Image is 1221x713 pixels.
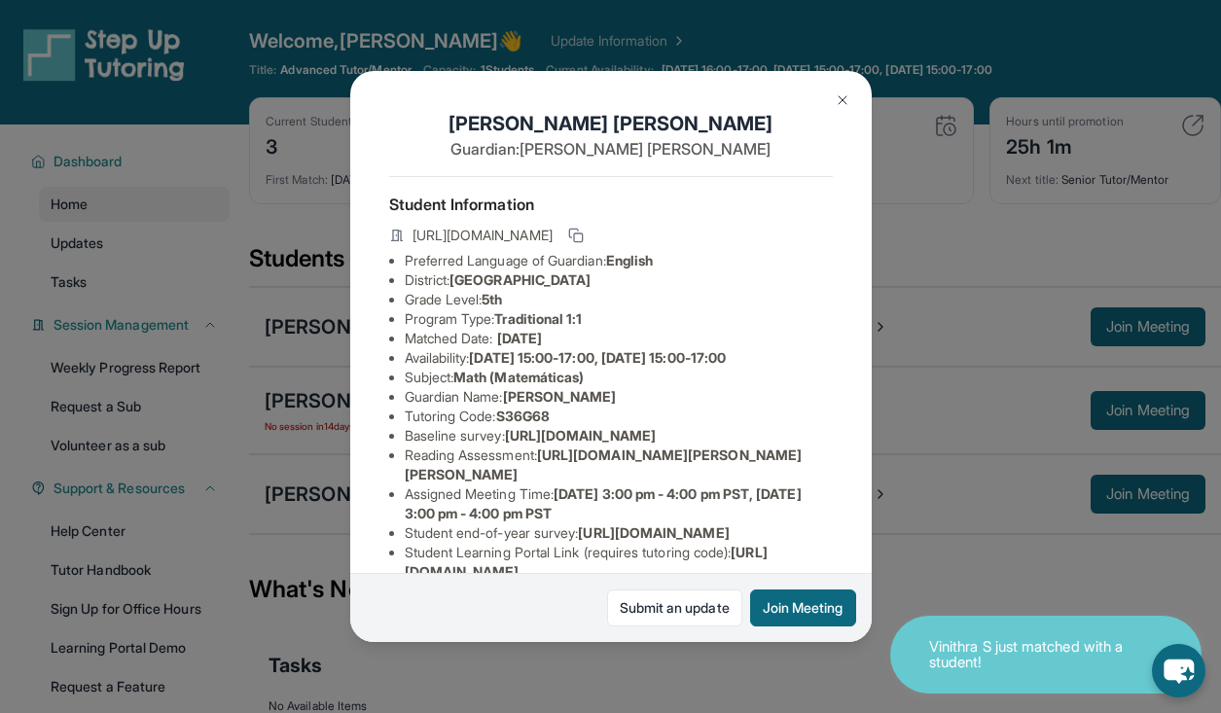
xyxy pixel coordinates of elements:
[503,388,617,405] span: [PERSON_NAME]
[405,387,833,407] li: Guardian Name :
[835,92,850,108] img: Close Icon
[405,309,833,329] li: Program Type:
[453,369,584,385] span: Math (Matemáticas)
[405,446,833,484] li: Reading Assessment :
[405,407,833,426] li: Tutoring Code :
[482,291,502,307] span: 5th
[578,524,729,541] span: [URL][DOMAIN_NAME]
[389,110,833,137] h1: [PERSON_NAME] [PERSON_NAME]
[405,329,833,348] li: Matched Date:
[405,446,803,482] span: [URL][DOMAIN_NAME][PERSON_NAME][PERSON_NAME]
[405,485,802,521] span: [DATE] 3:00 pm - 4:00 pm PST, [DATE] 3:00 pm - 4:00 pm PST
[405,290,833,309] li: Grade Level:
[564,224,588,247] button: Copy link
[607,589,742,626] a: Submit an update
[405,251,833,270] li: Preferred Language of Guardian:
[469,349,726,366] span: [DATE] 15:00-17:00, [DATE] 15:00-17:00
[405,484,833,523] li: Assigned Meeting Time :
[405,523,833,543] li: Student end-of-year survey :
[750,589,856,626] button: Join Meeting
[389,193,833,216] h4: Student Information
[405,348,833,368] li: Availability:
[496,408,550,424] span: S36G68
[405,543,833,582] li: Student Learning Portal Link (requires tutoring code) :
[405,368,833,387] li: Subject :
[606,252,654,268] span: English
[505,427,656,444] span: [URL][DOMAIN_NAME]
[929,639,1124,671] p: Vinithra S just matched with a student!
[405,270,833,290] li: District:
[413,226,553,245] span: [URL][DOMAIN_NAME]
[405,426,833,446] li: Baseline survey :
[497,330,542,346] span: [DATE]
[389,137,833,160] p: Guardian: [PERSON_NAME] [PERSON_NAME]
[449,271,591,288] span: [GEOGRAPHIC_DATA]
[494,310,582,327] span: Traditional 1:1
[1152,644,1205,697] button: chat-button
